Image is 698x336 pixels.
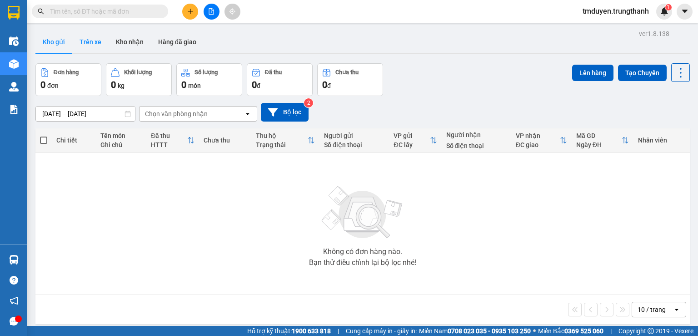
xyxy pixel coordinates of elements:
sup: 1 [665,4,672,10]
sup: 2 [304,98,313,107]
div: Ghi chú [100,141,142,148]
div: Nhân viên [638,137,685,144]
div: Đã thu [265,69,282,76]
span: search [38,8,44,15]
strong: 0708 023 035 - 0935 103 250 [448,327,531,335]
span: Hỗ trợ kỹ thuật: [247,326,331,336]
button: Tạo Chuyến [618,65,667,81]
th: Toggle SortBy [572,128,633,153]
svg: open [673,306,680,313]
button: Số lượng0món [176,63,242,96]
div: Không có đơn hàng nào. [323,248,402,255]
button: plus [182,4,198,20]
div: Chọn văn phòng nhận [145,109,208,118]
div: Thu hộ [256,132,308,139]
button: file-add [204,4,219,20]
button: Đơn hàng0đơn [35,63,101,96]
div: Chưa thu [204,137,247,144]
th: Toggle SortBy [146,128,199,153]
img: warehouse-icon [9,255,19,265]
span: Cung cấp máy in - giấy in: [346,326,417,336]
span: Miền Nam [419,326,531,336]
div: Số lượng [194,69,218,76]
div: Khối lượng [124,69,152,76]
span: 0 [181,79,186,90]
img: logo-vxr [8,6,20,20]
img: warehouse-icon [9,82,19,92]
span: plus [187,8,194,15]
div: 10 / trang [638,305,666,314]
div: Bạn thử điều chỉnh lại bộ lọc nhé! [309,259,416,266]
span: kg [118,82,125,89]
span: 0 [40,79,45,90]
button: caret-down [677,4,693,20]
div: Đã thu [151,132,187,139]
div: VP nhận [516,132,560,139]
input: Tìm tên, số ĐT hoặc mã đơn [50,6,157,16]
span: caret-down [681,7,689,15]
img: solution-icon [9,105,19,114]
div: Người gửi [324,132,384,139]
button: Bộ lọc [261,103,309,122]
div: HTTT [151,141,187,148]
img: svg+xml;base64,PHN2ZyBjbGFzcz0ibGlzdC1wbHVnX19zdmciIHhtbG5zPSJodHRwOi8vd3d3LnczLm9yZy8yMDAwL3N2Zy... [317,181,408,244]
span: question-circle [10,276,18,285]
span: message [10,317,18,326]
span: 0 [111,79,116,90]
button: Hàng đã giao [151,31,204,53]
img: warehouse-icon [9,36,19,46]
div: ĐC giao [516,141,560,148]
div: VP gửi [394,132,429,139]
div: ĐC lấy [394,141,429,148]
span: file-add [208,8,214,15]
svg: open [244,110,251,117]
span: đ [327,82,331,89]
input: Select a date range. [36,107,135,121]
span: món [188,82,201,89]
img: warehouse-icon [9,59,19,69]
span: 1 [667,4,670,10]
span: 0 [322,79,327,90]
span: | [338,326,339,336]
span: tmduyen.trungthanh [575,5,656,17]
div: Chưa thu [335,69,359,76]
span: aim [229,8,235,15]
div: Ngày ĐH [576,141,622,148]
th: Toggle SortBy [511,128,572,153]
span: đơn [47,82,59,89]
span: notification [10,296,18,305]
button: Đã thu0đ [247,63,313,96]
div: Số điện thoại [324,141,384,148]
div: Mã GD [576,132,622,139]
div: ver 1.8.138 [639,29,669,39]
span: đ [257,82,260,89]
button: Kho nhận [109,31,151,53]
div: Đơn hàng [54,69,79,76]
span: Miền Bắc [538,326,603,336]
div: Tên món [100,132,142,139]
div: Số điện thoại [446,142,507,149]
span: ⚪️ [533,329,536,333]
span: 0 [252,79,257,90]
button: Chưa thu0đ [317,63,383,96]
th: Toggle SortBy [251,128,320,153]
strong: 0369 525 060 [564,327,603,335]
button: Khối lượng0kg [106,63,172,96]
div: Trạng thái [256,141,308,148]
button: Trên xe [72,31,109,53]
strong: 1900 633 818 [292,327,331,335]
img: icon-new-feature [660,7,668,15]
th: Toggle SortBy [389,128,441,153]
div: Chi tiết [56,137,91,144]
button: Kho gửi [35,31,72,53]
span: | [610,326,612,336]
button: Lên hàng [572,65,613,81]
span: copyright [648,328,654,334]
button: aim [224,4,240,20]
div: Người nhận [446,131,507,138]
